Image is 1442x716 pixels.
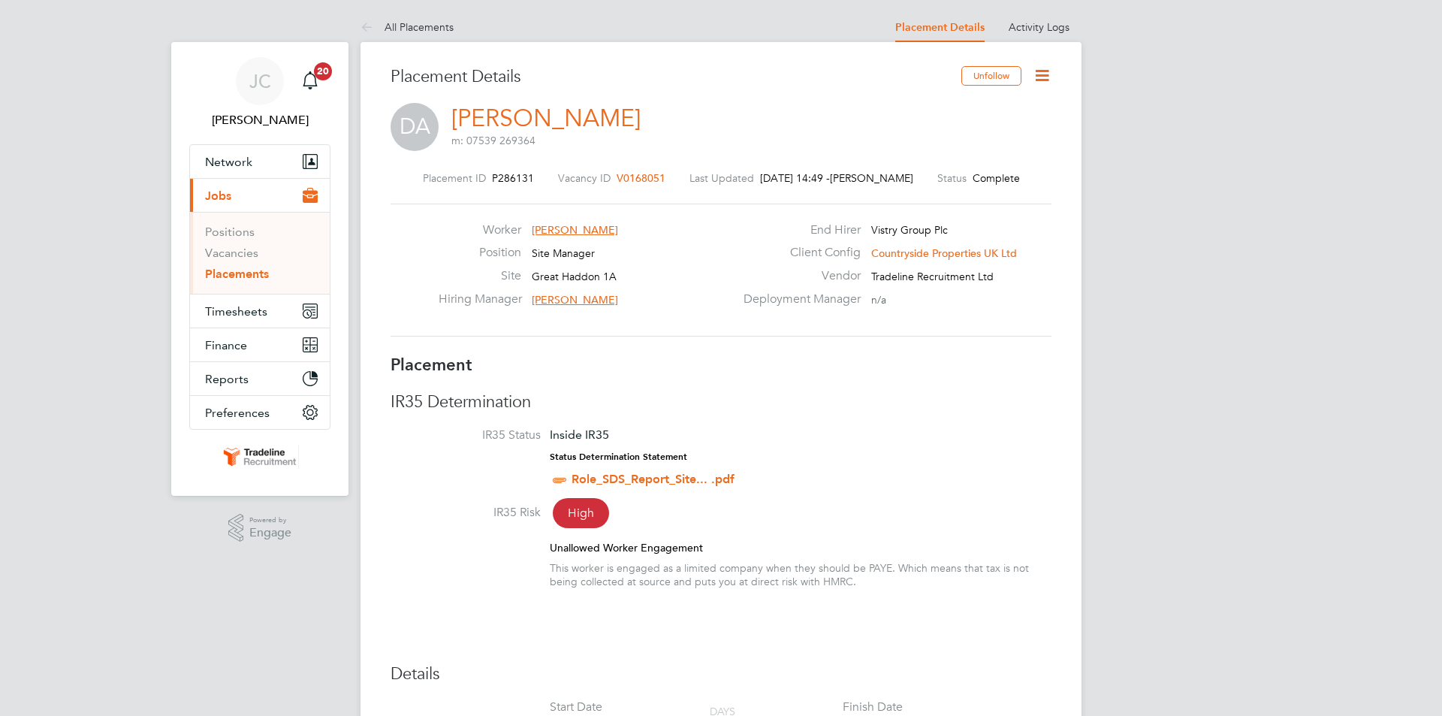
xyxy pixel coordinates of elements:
label: End Hirer [735,222,861,238]
label: Client Config [735,245,861,261]
span: Complete [973,171,1020,185]
span: Countryside Properties UK Ltd [871,246,1017,260]
label: Position [439,245,521,261]
h3: IR35 Determination [391,391,1051,413]
span: n/a [871,293,886,307]
a: JC[PERSON_NAME] [189,57,330,129]
a: Activity Logs [1009,20,1069,34]
div: Jobs [190,212,330,294]
label: Last Updated [689,171,754,185]
span: Powered by [249,514,291,527]
div: Start Date [550,699,602,715]
a: Powered byEngage [228,514,292,542]
label: Placement ID [423,171,486,185]
button: Preferences [190,396,330,429]
label: Worker [439,222,521,238]
span: Jack Cordell [189,111,330,129]
span: Finance [205,338,247,352]
label: Site [439,268,521,284]
nav: Main navigation [171,42,348,496]
a: 20 [295,57,325,105]
span: [DATE] 14:49 - [760,171,830,185]
a: [PERSON_NAME] [451,104,641,133]
a: Role_SDS_Report_Site... .pdf [572,472,735,486]
label: IR35 Risk [391,505,541,521]
a: Positions [205,225,255,239]
span: High [553,498,609,528]
span: Reports [205,372,249,386]
a: All Placements [360,20,454,34]
b: Placement [391,355,472,375]
span: [PERSON_NAME] [830,171,913,185]
span: Timesheets [205,304,267,319]
div: Unallowed Worker Engagement [550,541,1051,554]
span: Site Manager [532,246,595,260]
h3: Details [391,663,1051,685]
div: Finish Date [843,699,903,715]
label: Hiring Manager [439,292,521,307]
button: Jobs [190,179,330,212]
span: DA [391,103,439,151]
label: Status [937,171,967,185]
label: IR35 Status [391,427,541,443]
span: JC [249,71,271,91]
a: Placement Details [895,21,985,34]
img: tradelinerecruitment-logo-retina.png [221,445,299,469]
a: Go to home page [189,445,330,469]
span: Engage [249,527,291,539]
button: Unfollow [961,66,1021,86]
label: Vendor [735,268,861,284]
span: Great Haddon 1A [532,270,617,283]
span: [PERSON_NAME] [532,223,618,237]
span: 20 [314,62,332,80]
h3: Placement Details [391,66,950,88]
div: This worker is engaged as a limited company when they should be PAYE. Which means that tax is not... [550,561,1051,588]
button: Reports [190,362,330,395]
button: Timesheets [190,295,330,328]
span: Vistry Group Plc [871,223,948,237]
a: Vacancies [205,246,258,260]
span: Preferences [205,406,270,420]
label: Deployment Manager [735,292,861,307]
button: Network [190,145,330,178]
span: m: 07539 269364 [451,134,535,147]
button: Finance [190,328,330,361]
span: Tradeline Recruitment Ltd [871,270,994,283]
strong: Status Determination Statement [550,452,687,462]
span: [PERSON_NAME] [532,293,618,307]
label: Vacancy ID [558,171,611,185]
span: Network [205,155,252,169]
span: Jobs [205,189,231,203]
span: V0168051 [617,171,665,185]
span: P286131 [492,171,534,185]
a: Placements [205,267,269,281]
span: Inside IR35 [550,427,609,442]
